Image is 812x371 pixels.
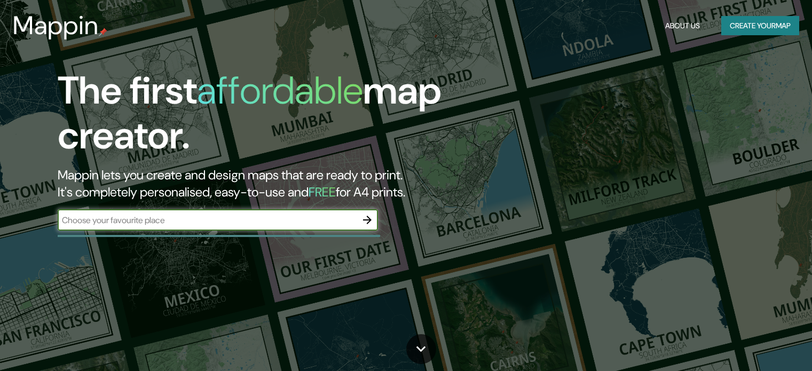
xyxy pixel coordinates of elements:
h1: The first map creator. [58,68,464,167]
button: About Us [661,16,704,36]
h1: affordable [197,66,363,115]
button: Create yourmap [721,16,799,36]
img: mappin-pin [99,28,107,36]
h5: FREE [309,184,336,200]
h3: Mappin [13,11,99,41]
input: Choose your favourite place [58,214,357,226]
h2: Mappin lets you create and design maps that are ready to print. It's completely personalised, eas... [58,167,464,201]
